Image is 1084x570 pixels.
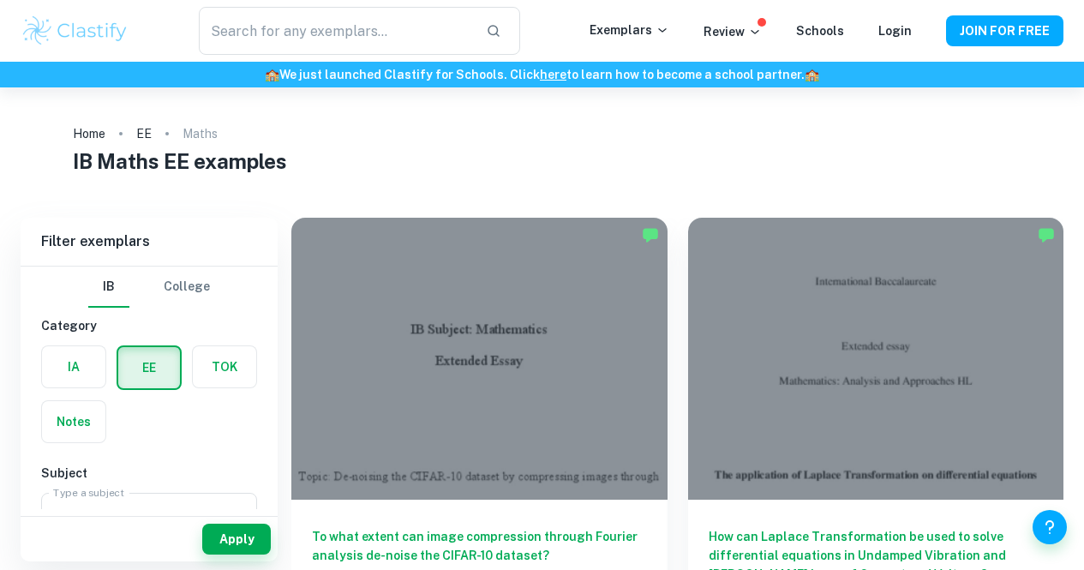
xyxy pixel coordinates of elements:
[73,146,1011,177] h1: IB Maths EE examples
[73,122,105,146] a: Home
[42,346,105,387] button: IA
[193,346,256,387] button: TOK
[21,14,129,48] img: Clastify logo
[642,226,659,243] img: Marked
[88,267,129,308] button: IB
[796,24,844,38] a: Schools
[42,401,105,442] button: Notes
[1038,226,1055,243] img: Marked
[88,267,210,308] div: Filter type choice
[41,316,257,335] h6: Category
[41,464,257,483] h6: Subject
[164,267,210,308] button: College
[540,68,566,81] a: here
[946,15,1063,46] button: JOIN FOR FREE
[136,122,152,146] a: EE
[21,218,278,266] h6: Filter exemplars
[3,65,1081,84] h6: We just launched Clastify for Schools. Click to learn how to become a school partner.
[590,21,669,39] p: Exemplars
[227,505,251,529] button: Open
[199,7,473,55] input: Search for any exemplars...
[878,24,912,38] a: Login
[704,22,762,41] p: Review
[805,68,819,81] span: 🏫
[202,524,271,555] button: Apply
[53,485,124,500] label: Type a subject
[118,347,180,388] button: EE
[183,124,218,143] p: Maths
[265,68,279,81] span: 🏫
[1033,510,1067,544] button: Help and Feedback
